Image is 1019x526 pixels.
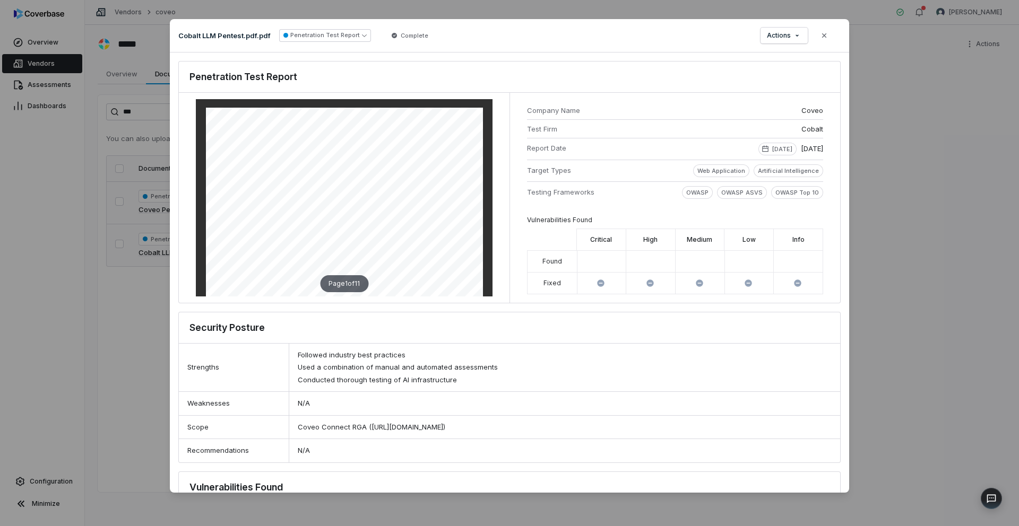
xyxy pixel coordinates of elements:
[179,416,289,439] div: Scope
[279,29,371,42] button: Penetration Test Report
[801,106,823,115] span: Coveo
[179,344,289,392] div: Strengths
[686,188,709,197] p: OWASP
[758,166,819,175] p: Artificial Intelligence
[767,31,791,40] span: Actions
[801,124,823,134] span: Cobalt
[298,362,832,373] div: Used a combination of manual and automated assessments
[775,188,819,197] p: OWASP Top 10
[178,31,271,40] p: Cobalt LLM Pentest.pdf.pdf
[542,257,562,266] div: Found
[527,187,594,197] span: Testing Frameworks
[527,124,594,134] span: Test Firm
[320,275,368,292] div: Page 1 of 11
[643,235,658,244] label: High
[761,28,808,43] button: Actions
[742,235,756,244] label: Low
[772,145,792,153] p: [DATE]
[590,235,612,244] label: Critical
[527,106,594,115] span: Company Name
[298,375,832,385] div: Conducted thorough testing of AI infrastructure
[527,143,594,153] span: Report Date
[687,235,712,244] label: Medium
[189,480,283,494] h3: Vulnerabilities Found
[189,70,297,84] h3: Penetration Test Report
[801,144,823,155] span: [DATE]
[401,31,428,40] span: Complete
[697,166,745,175] p: Web Application
[179,439,289,462] div: Recommendations
[289,416,840,439] div: Coveo Connect RGA ([URL][DOMAIN_NAME])
[189,321,265,335] h3: Security Posture
[179,392,289,415] div: Weaknesses
[721,188,762,197] p: OWASP ASVS
[298,350,832,361] div: Followed industry best practices
[543,279,561,287] div: Fixed
[527,165,594,175] span: Target Types
[289,392,840,415] div: N/A
[289,439,840,462] div: N/A
[527,216,592,224] span: Vulnerabilities Found
[792,235,805,244] label: Info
